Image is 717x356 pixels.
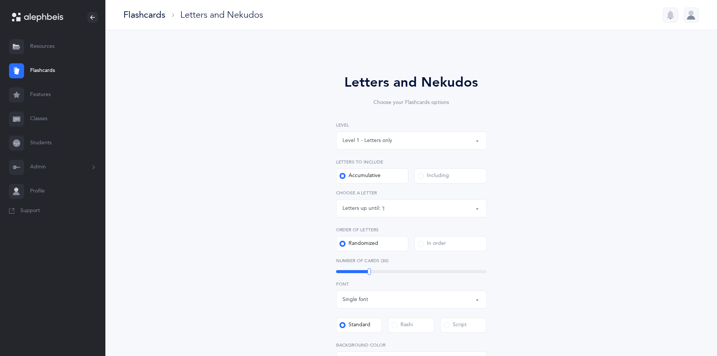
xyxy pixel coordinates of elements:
[336,189,487,196] label: Choose a letter
[339,172,381,180] div: Accumulative
[336,257,487,264] label: Number of Cards (30)
[339,240,378,248] div: Randomized
[336,226,487,233] label: Order of letters
[444,321,467,329] div: Script
[339,321,370,329] div: Standard
[343,296,368,304] div: Single font
[336,199,487,217] button: ך
[382,205,385,212] div: ך
[315,99,508,107] div: Choose your Flashcards options
[343,137,392,145] div: Level 1 - Letters only
[20,207,40,215] span: Support
[180,9,263,21] div: Letters and Nekudos
[336,131,487,150] button: Level 1 - Letters only
[336,122,487,128] label: Level
[336,290,487,309] button: Single font
[336,281,487,287] label: Font
[418,172,449,180] div: Including
[336,159,487,165] label: Letters to include
[315,72,508,93] div: Letters and Nekudos
[123,9,165,21] div: Flashcards
[343,205,382,212] div: Letters up until:
[336,342,487,348] label: Background color
[391,321,413,329] div: Rashi
[418,240,446,248] div: In order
